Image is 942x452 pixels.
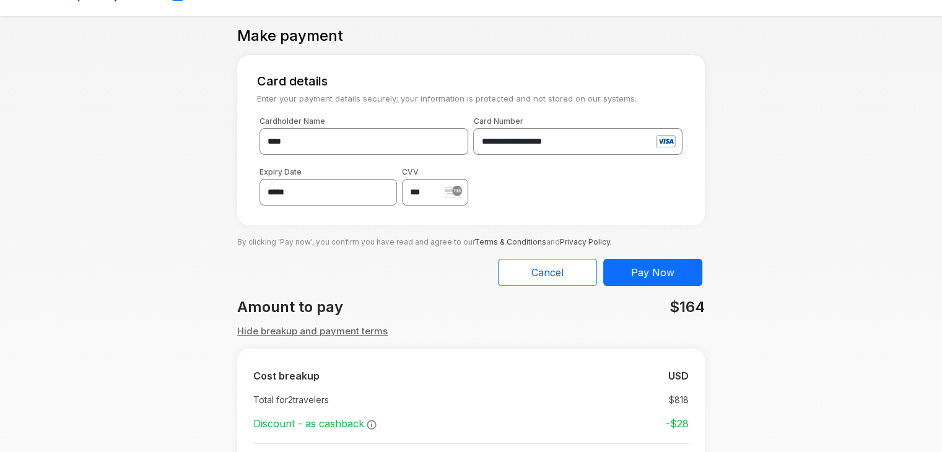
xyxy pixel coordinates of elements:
[668,370,689,382] b: USD
[560,237,612,246] a: Privacy Policy.
[253,370,320,382] b: Cost breakup
[253,417,366,430] span: Discount - as cashback
[250,93,692,105] small: Enter your payment details securely; your information is protected and not stored on our systems.
[237,324,388,339] button: Hide breakup and payment terms
[471,296,712,318] div: $164
[458,411,464,436] td: :
[498,259,597,286] button: Cancel
[259,116,468,126] label: Cardholder Name
[603,259,702,286] button: Pay Now
[445,186,462,198] img: stripe
[603,391,689,409] td: $ 818
[402,167,468,176] label: CVV
[458,363,464,388] td: :
[259,167,397,176] label: Expiry Date
[237,225,705,249] p: By clicking 'Pay now', you confirm you have read and agree to our and
[237,27,343,45] h4: Make payment
[253,388,458,411] td: Total for 2 travelers
[666,417,689,430] strong: -$ 28
[230,296,471,318] div: Amount to pay
[458,388,464,411] td: :
[474,237,546,246] a: Terms & Conditions
[473,116,682,126] label: Card Number
[250,74,692,89] h5: Card details
[655,132,676,150] img: visa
